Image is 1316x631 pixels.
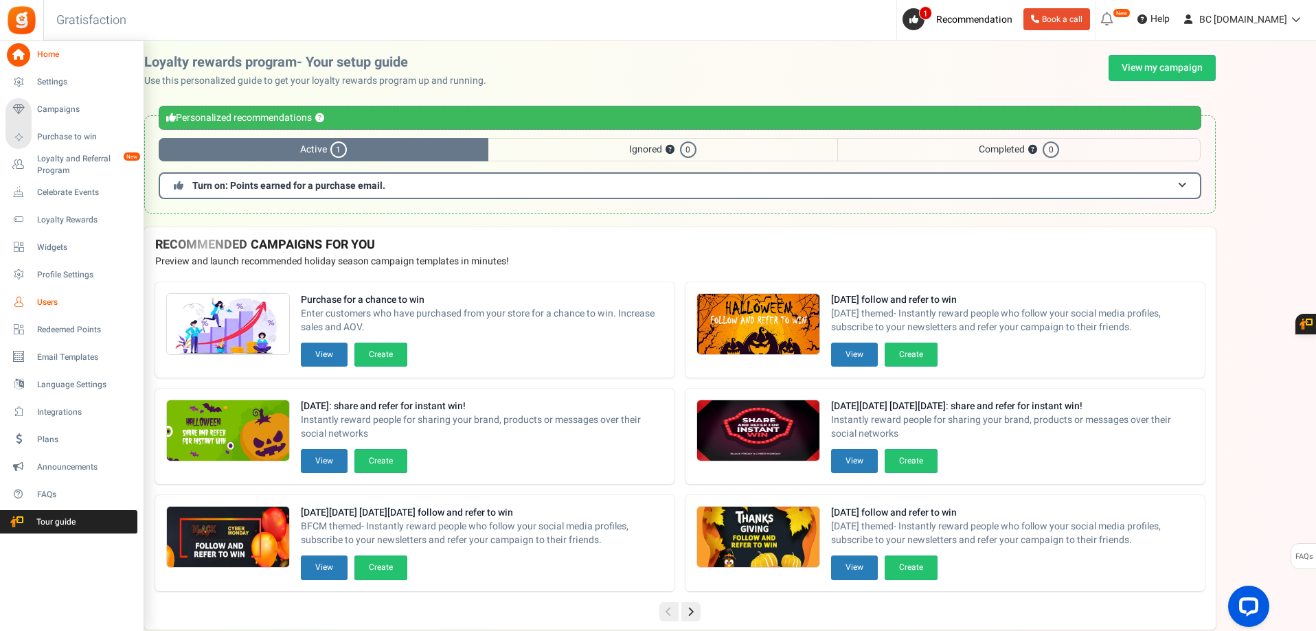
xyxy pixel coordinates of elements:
em: New [123,152,141,161]
p: Preview and launch recommended holiday season campaign templates in minutes! [155,255,1205,268]
span: BC [DOMAIN_NAME] [1199,12,1287,27]
img: Recommended Campaigns [697,507,819,569]
span: Widgets [37,242,133,253]
a: Book a call [1023,8,1090,30]
a: FAQs [5,483,137,506]
span: Instantly reward people for sharing your brand, products or messages over their social networks [301,413,663,441]
strong: Purchase for a chance to win [301,293,663,307]
span: Users [37,297,133,308]
img: Recommended Campaigns [167,294,289,356]
img: Recommended Campaigns [167,400,289,462]
a: View my campaign [1109,55,1216,81]
a: Announcements [5,455,137,479]
span: Campaigns [37,104,133,115]
a: Help [1132,8,1175,30]
a: Purchase to win [5,126,137,149]
a: Plans [5,428,137,451]
button: View [831,555,878,580]
button: ? [666,146,674,154]
a: Email Templates [5,345,137,369]
strong: [DATE][DATE] [DATE][DATE]: share and refer for instant win! [831,400,1194,413]
img: Gratisfaction [6,5,37,36]
button: ? [1028,146,1037,154]
span: 1 [330,141,347,158]
a: Redeemed Points [5,318,137,341]
span: FAQs [1295,544,1313,570]
span: Integrations [37,406,133,418]
span: Profile Settings [37,269,133,281]
button: View [301,449,348,473]
strong: [DATE] follow and refer to win [831,293,1194,307]
span: Loyalty Rewards [37,214,133,226]
span: Enter customers who have purchased from your store for a chance to win. Increase sales and AOV. [301,307,663,334]
span: Celebrate Events [37,187,133,198]
span: FAQs [37,489,133,501]
a: Profile Settings [5,263,137,286]
button: View [301,555,348,580]
h3: Gratisfaction [41,7,141,34]
span: Turn on: Points earned for a purchase email. [192,179,385,193]
span: Tour guide [6,516,102,528]
em: New [1113,8,1131,18]
span: Active [159,138,488,161]
span: Instantly reward people for sharing your brand, products or messages over their social networks [831,413,1194,441]
span: [DATE] themed- Instantly reward people who follow your social media profiles, subscribe to your n... [831,307,1194,334]
a: Loyalty Rewards [5,208,137,231]
a: Campaigns [5,98,137,122]
span: Redeemed Points [37,324,133,336]
span: Help [1147,12,1170,26]
span: Settings [37,76,133,88]
img: Recommended Campaigns [697,400,819,462]
button: Create [354,449,407,473]
a: Celebrate Events [5,181,137,204]
button: View [301,343,348,367]
span: Purchase to win [37,131,133,143]
span: 0 [1043,141,1059,158]
span: Recommendation [936,12,1012,27]
button: View [831,449,878,473]
a: Integrations [5,400,137,424]
span: Email Templates [37,352,133,363]
button: Create [885,555,938,580]
span: Ignored [488,138,837,161]
h2: Loyalty rewards program- Your setup guide [144,55,497,70]
a: Loyalty and Referral Program New [5,153,137,176]
img: Recommended Campaigns [167,507,289,569]
button: View [831,343,878,367]
a: Language Settings [5,373,137,396]
span: Announcements [37,461,133,473]
button: Create [354,555,407,580]
span: Language Settings [37,379,133,391]
button: Create [354,343,407,367]
span: 1 [919,6,932,20]
a: Settings [5,71,137,94]
strong: [DATE][DATE] [DATE][DATE] follow and refer to win [301,506,663,520]
a: Home [5,43,137,67]
button: Create [885,343,938,367]
img: Recommended Campaigns [697,294,819,356]
strong: [DATE]: share and refer for instant win! [301,400,663,413]
span: Completed [837,138,1201,161]
span: BFCM themed- Instantly reward people who follow your social media profiles, subscribe to your new... [301,520,663,547]
a: Users [5,290,137,314]
h4: RECOMMENDED CAMPAIGNS FOR YOU [155,238,1205,252]
a: Widgets [5,236,137,259]
span: [DATE] themed- Instantly reward people who follow your social media profiles, subscribe to your n... [831,520,1194,547]
span: 0 [680,141,696,158]
span: Plans [37,434,133,446]
p: Use this personalized guide to get your loyalty rewards program up and running. [144,74,497,88]
button: Create [885,449,938,473]
div: Personalized recommendations [159,106,1201,130]
span: Loyalty and Referral Program [37,153,137,176]
button: ? [315,114,324,123]
span: Home [37,49,133,60]
a: 1 Recommendation [903,8,1018,30]
strong: [DATE] follow and refer to win [831,506,1194,520]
